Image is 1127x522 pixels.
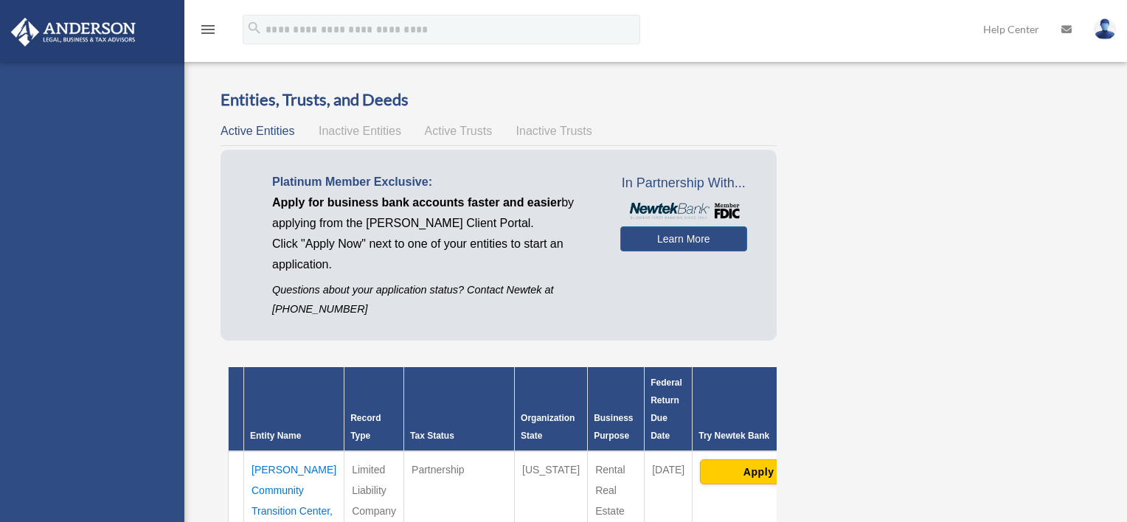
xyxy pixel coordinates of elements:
p: Platinum Member Exclusive: [272,172,598,192]
img: Anderson Advisors Platinum Portal [7,18,140,46]
h3: Entities, Trusts, and Deeds [221,88,777,111]
button: Apply Now [700,459,844,484]
a: Learn More [620,226,747,251]
span: Active Trusts [425,125,493,137]
span: Apply for business bank accounts faster and easier [272,196,561,209]
i: search [246,20,263,36]
th: Entity Name [244,367,344,451]
p: Questions about your application status? Contact Newtek at [PHONE_NUMBER] [272,281,598,318]
div: Try Newtek Bank [698,427,845,445]
th: Business Purpose [588,367,645,451]
th: Tax Status [404,367,515,451]
span: In Partnership With... [620,172,747,195]
img: User Pic [1094,18,1116,40]
p: Click "Apply Now" next to one of your entities to start an application. [272,234,598,275]
span: Inactive Trusts [516,125,592,137]
span: Inactive Entities [319,125,401,137]
th: Federal Return Due Date [645,367,693,451]
th: Organization State [515,367,588,451]
a: menu [199,26,217,38]
span: Active Entities [221,125,294,137]
i: menu [199,21,217,38]
p: by applying from the [PERSON_NAME] Client Portal. [272,192,598,234]
th: Record Type [344,367,404,451]
img: NewtekBankLogoSM.png [628,203,740,219]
